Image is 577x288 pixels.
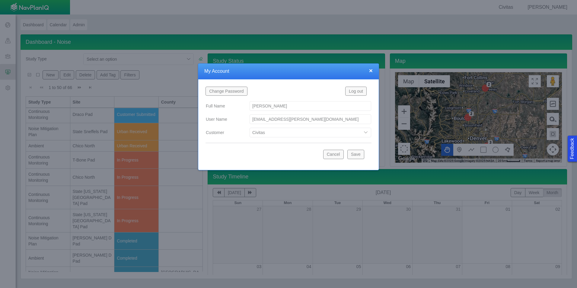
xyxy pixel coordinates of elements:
h4: My Account [204,68,373,75]
button: Log out [345,87,367,96]
label: User Name [201,114,245,125]
button: close [369,67,373,74]
button: Cancel [323,150,344,159]
button: Change Password [206,87,247,96]
label: Full Name [201,101,245,111]
label: Customer [201,127,245,138]
button: Save [347,150,364,159]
